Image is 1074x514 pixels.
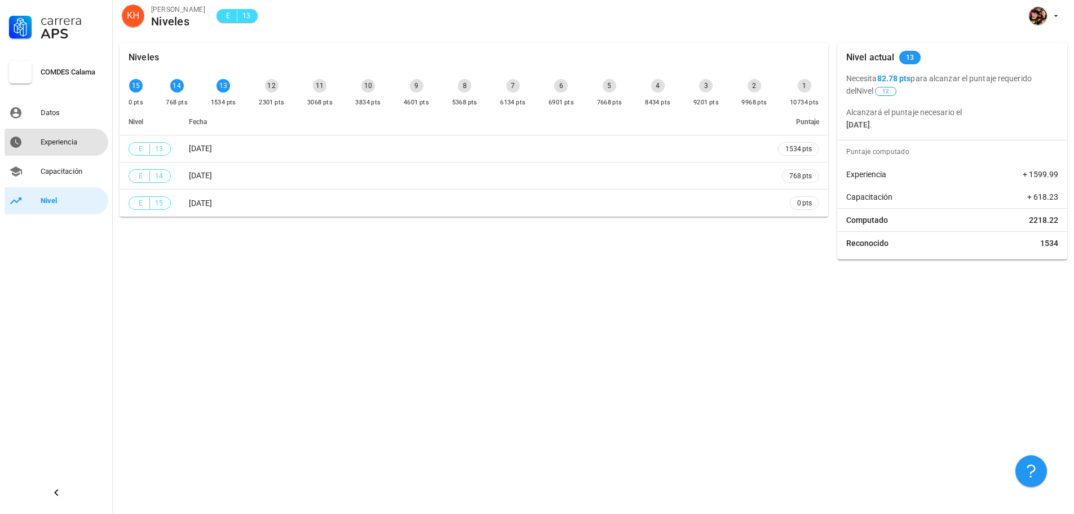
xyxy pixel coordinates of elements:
div: [PERSON_NAME] [151,4,205,15]
div: 1 [798,79,811,93]
div: 2 [748,79,761,93]
span: KH [127,5,139,27]
div: Nivel actual [846,43,895,72]
span: 0 pts [797,197,812,209]
span: 12 [882,87,889,95]
div: Niveles [129,43,159,72]
span: [DATE] [189,199,212,208]
span: Capacitación [846,191,892,203]
div: avatar [1029,7,1047,25]
p: Alcanzará el puntaje necesario el . [846,106,1058,131]
div: 2301 pts [259,97,284,108]
div: 6134 pts [500,97,525,108]
span: + 1599.99 [1023,169,1058,180]
div: 3834 pts [355,97,381,108]
span: Puntaje [796,118,819,126]
div: 4601 pts [404,97,429,108]
div: 8 [458,79,471,93]
th: Puntaje [769,108,828,135]
span: + 618.23 [1027,191,1058,203]
div: 1534 pts [211,97,236,108]
div: 5368 pts [452,97,478,108]
span: E [223,10,232,21]
div: 3068 pts [307,97,333,108]
p: Necesita para alcanzar el puntaje requerido del [846,72,1058,97]
div: 7668 pts [597,97,622,108]
b: [DATE] [846,120,870,129]
div: Nivel [41,196,104,205]
div: 12 [265,79,279,93]
div: 10 [361,79,375,93]
div: Datos [41,108,104,117]
div: 768 pts [166,97,188,108]
span: Experiencia [846,169,886,180]
div: 0 pts [129,97,143,108]
div: 9 [410,79,423,93]
div: 8434 pts [645,97,670,108]
span: Fecha [189,118,207,126]
span: 768 pts [789,170,812,182]
div: 11 [313,79,326,93]
div: avatar [122,5,144,27]
div: 4 [651,79,665,93]
a: Datos [5,99,108,126]
span: Computado [846,214,888,226]
div: 13 [216,79,230,93]
div: APS [41,27,104,41]
div: 10734 pts [790,97,819,108]
div: Puntaje computado [842,140,1067,163]
span: Nivel [856,86,898,95]
div: 15 [129,79,143,93]
span: 13 [242,10,251,21]
span: 13 [906,51,914,64]
span: Nivel [129,118,143,126]
div: 6901 pts [549,97,574,108]
a: Nivel [5,187,108,214]
span: E [136,197,145,209]
div: Experiencia [41,138,104,147]
a: Capacitación [5,158,108,185]
th: Fecha [180,108,769,135]
span: [DATE] [189,171,212,180]
a: Experiencia [5,129,108,156]
span: 15 [154,197,163,209]
div: 3 [699,79,713,93]
div: 14 [170,79,184,93]
th: Nivel [120,108,180,135]
div: Capacitación [41,167,104,176]
span: 13 [154,143,163,155]
div: 5 [603,79,616,93]
span: E [136,143,145,155]
div: 9968 pts [741,97,767,108]
div: Niveles [151,15,205,28]
div: Carrera [41,14,104,27]
div: COMDES Calama [41,68,104,77]
span: Reconocido [846,238,889,249]
span: [DATE] [189,144,212,153]
span: 14 [154,170,163,182]
div: 6 [554,79,568,93]
b: 82.78 pts [877,74,911,83]
span: 1534 pts [785,143,812,155]
div: 9201 pts [693,97,719,108]
span: E [136,170,145,182]
span: 2218.22 [1029,214,1058,226]
span: 1534 [1040,238,1058,249]
div: 7 [506,79,520,93]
